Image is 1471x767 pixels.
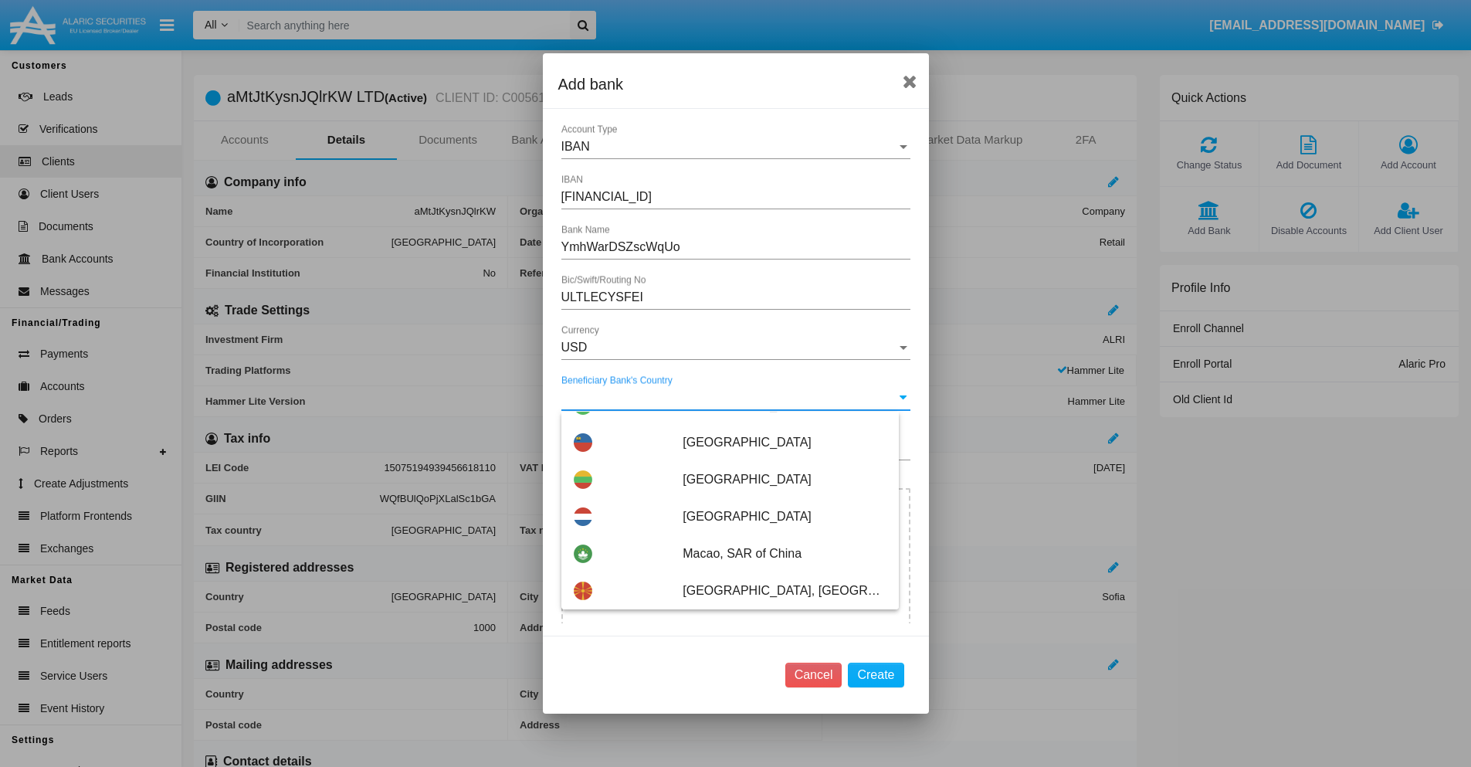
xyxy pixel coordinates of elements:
span: Macao, SAR of China [683,535,886,572]
span: USD [561,341,588,354]
span: [GEOGRAPHIC_DATA] [683,498,886,535]
span: [GEOGRAPHIC_DATA], [GEOGRAPHIC_DATA] [683,572,886,609]
span: IBAN [561,140,590,153]
div: Add bank [558,72,913,97]
span: [GEOGRAPHIC_DATA] [683,424,886,461]
button: Create [848,663,903,687]
button: Cancel [785,663,842,687]
span: [GEOGRAPHIC_DATA] [683,461,886,498]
